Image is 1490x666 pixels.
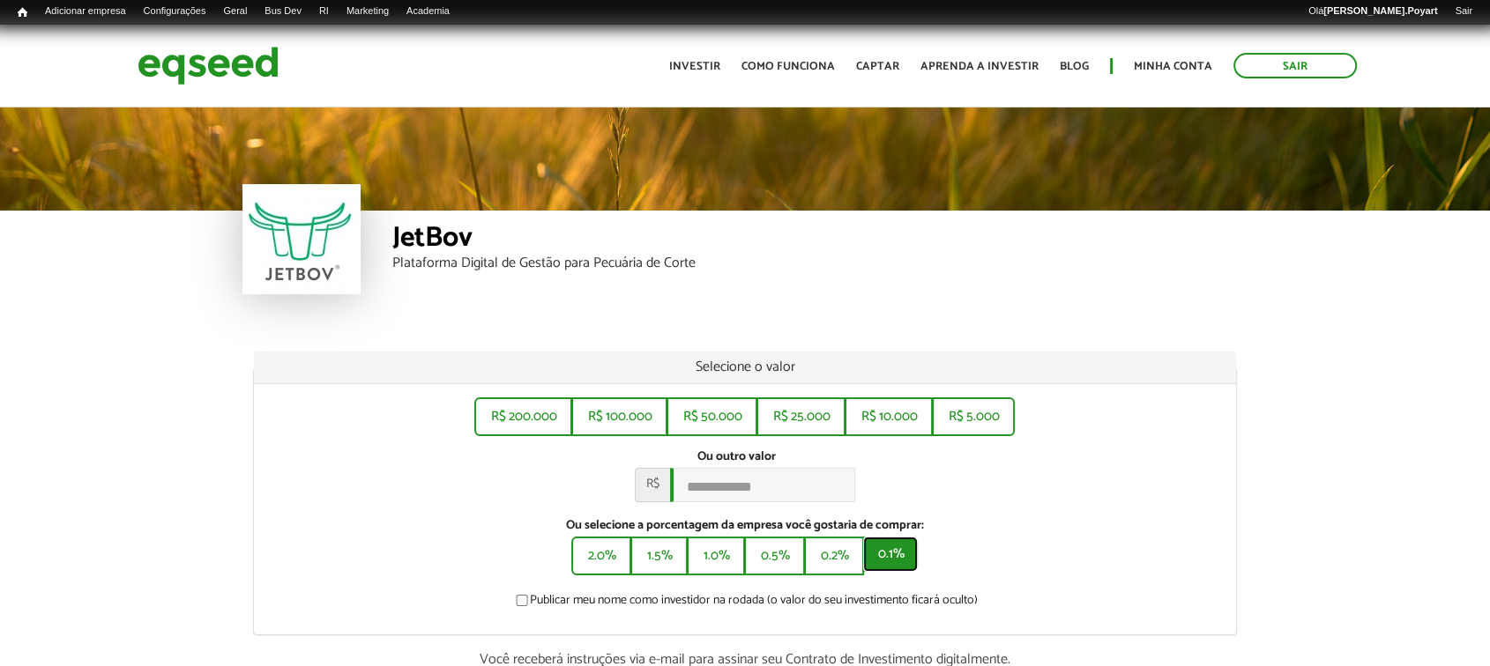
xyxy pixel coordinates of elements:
a: Blog [1060,61,1089,72]
span: R$ [635,468,670,502]
a: Sair [1446,4,1481,18]
input: Publicar meu nome como investidor na rodada (o valor do seu investimento ficará oculto) [506,595,538,606]
button: 0.5% [744,536,805,575]
label: Publicar meu nome como investidor na rodada (o valor do seu investimento ficará oculto) [512,595,978,612]
label: Ou outro valor [697,451,775,463]
a: Sair [1233,53,1357,78]
a: Marketing [338,4,398,18]
a: Adicionar empresa [36,4,135,18]
a: Captar [856,61,899,72]
button: 1.5% [630,536,688,575]
a: Início [9,4,36,21]
button: R$ 25.000 [756,397,846,436]
button: R$ 100.000 [571,397,667,436]
button: 0.2% [804,536,864,575]
span: Selecione o valor [695,355,794,379]
a: Investir [669,61,720,72]
button: R$ 10.000 [845,397,933,436]
button: R$ 200.000 [474,397,572,436]
a: Geral [214,4,256,18]
a: Academia [398,4,458,18]
img: EqSeed [138,42,279,89]
button: 0.1% [863,536,918,572]
div: JetBov [392,224,1248,256]
a: Como funciona [741,61,835,72]
button: 1.0% [687,536,745,575]
a: Olá[PERSON_NAME].Poyart [1300,4,1447,18]
strong: [PERSON_NAME].Poyart [1323,5,1437,16]
a: Aprenda a investir [920,61,1039,72]
button: R$ 5.000 [932,397,1015,436]
button: R$ 50.000 [667,397,757,436]
div: Plataforma Digital de Gestão para Pecuária de Corte [392,256,1248,270]
a: RI [310,4,338,18]
button: 2.0% [571,536,631,575]
span: Início [18,6,27,18]
label: Ou selecione a porcentagem da empresa você gostaria de comprar: [267,520,1224,532]
a: Configurações [135,4,215,18]
a: Minha conta [1134,61,1212,72]
a: Bus Dev [256,4,310,18]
